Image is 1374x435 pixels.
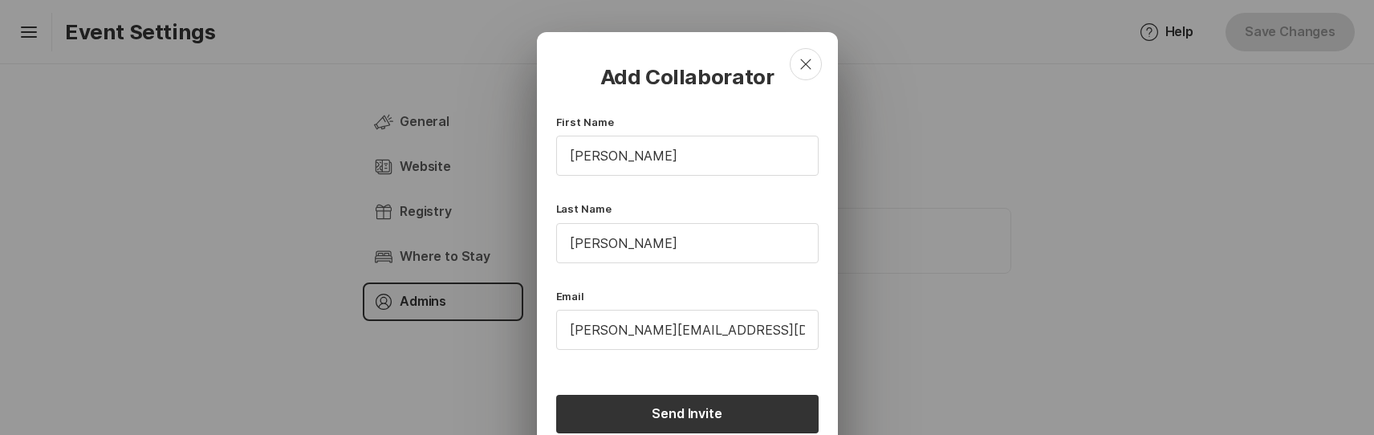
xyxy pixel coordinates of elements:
p: Email [556,289,819,303]
input: Last name [557,224,818,262]
h3: Add Collaborator [556,64,819,89]
p: Last Name [556,201,819,216]
button: close dialog [790,48,822,80]
input: Email [557,311,818,349]
button: Send Invite [556,395,819,433]
input: First name [557,136,818,175]
p: First Name [556,115,819,129]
